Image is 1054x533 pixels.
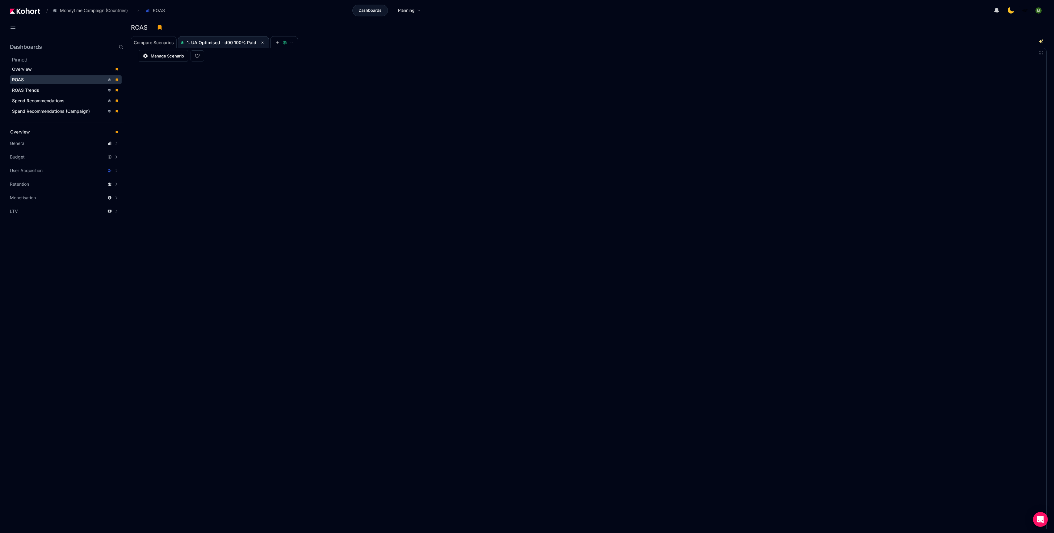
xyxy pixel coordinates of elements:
a: Planning [392,5,427,16]
span: Manage Scenario [151,53,184,59]
a: Dashboards [352,5,388,16]
div: Open Intercom Messenger [1033,512,1048,527]
img: logo_MoneyTimeLogo_1_20250619094856634230.png [1022,7,1028,14]
span: ROAS Trends [12,87,39,93]
h2: Pinned [12,56,124,63]
span: Spend Recommendations [12,98,65,103]
span: Overview [12,66,32,72]
span: Dashboards [359,7,381,14]
a: Manage Scenario [139,50,188,62]
span: Monetisation [10,195,36,201]
a: Spend Recommendations (Campaign) [10,107,122,116]
a: Overview [10,65,122,74]
span: Budget [10,154,25,160]
span: Compare Scenarios [134,40,174,45]
span: Spend Recommendations (Campaign) [12,108,90,114]
a: Overview [8,127,122,137]
span: ROAS [153,7,165,14]
span: ROAS [12,77,24,82]
span: Moneytime Campaign (Countries) [60,7,128,14]
img: Kohort logo [10,8,40,14]
span: Planning [398,7,414,14]
a: ROAS Trends [10,86,122,95]
span: 1. UA Optimised - d90 100% Paid [187,40,256,45]
h3: ROAS [131,24,151,31]
span: › [136,8,140,13]
span: Overview [10,129,30,134]
span: / [41,7,48,14]
span: LTV [10,208,18,214]
a: ROAS [10,75,122,84]
a: Spend Recommendations [10,96,122,105]
button: Moneytime Campaign (Countries) [49,5,134,16]
h2: Dashboards [10,44,42,50]
span: Retention [10,181,29,187]
button: Fullscreen [1039,50,1044,55]
span: User Acquisition [10,167,43,174]
span: General [10,140,25,146]
button: ROAS [142,5,171,16]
